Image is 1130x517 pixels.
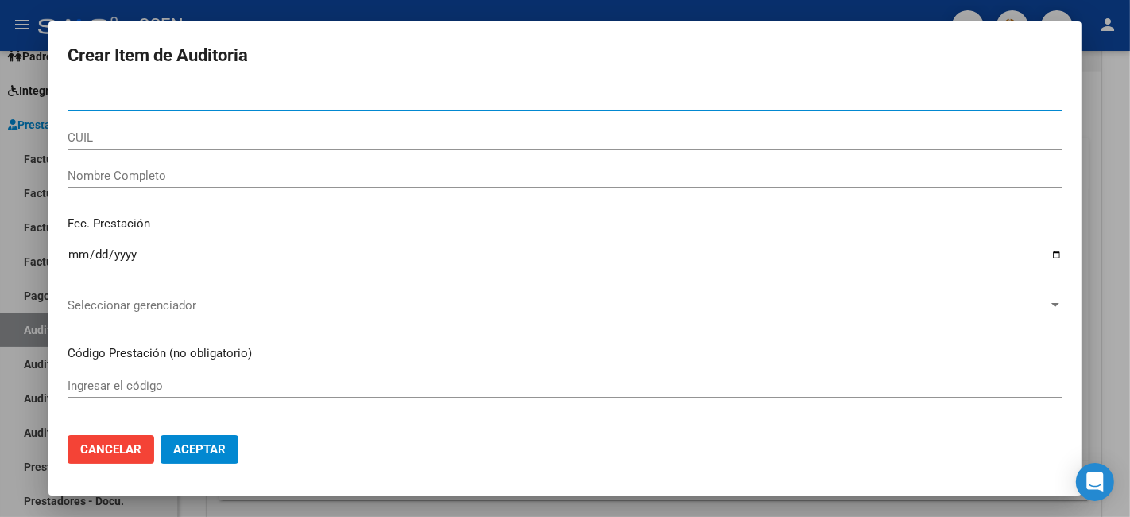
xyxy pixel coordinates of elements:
span: Seleccionar gerenciador [68,298,1048,313]
span: Aceptar [173,442,226,457]
button: Aceptar [161,435,238,464]
p: Código Prestación (no obligatorio) [68,344,1062,363]
p: Fec. Prestación [68,215,1062,233]
button: Cancelar [68,435,154,464]
div: Open Intercom Messenger [1076,463,1114,501]
span: Cancelar [80,442,141,457]
h2: Crear Item de Auditoria [68,41,1062,71]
